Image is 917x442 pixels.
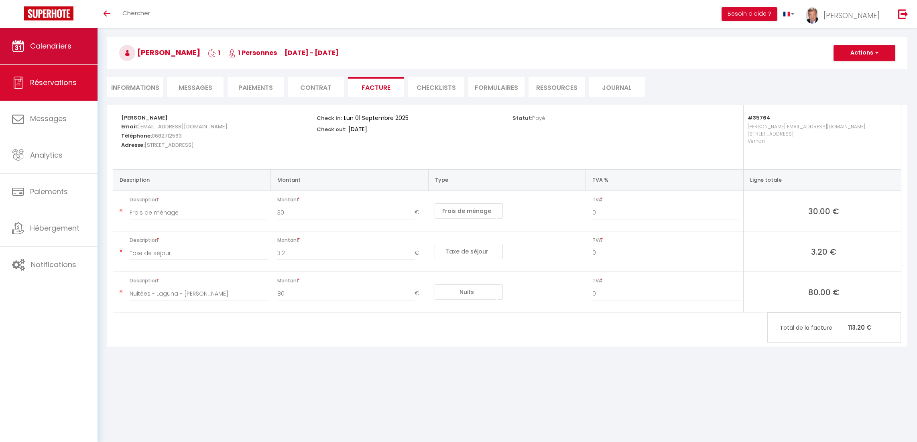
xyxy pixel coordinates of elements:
span: Montant [277,275,425,286]
th: Type [428,169,586,191]
span: € [415,205,425,220]
span: Montant [277,235,425,246]
li: CHECKLISTS [408,77,464,97]
li: Informations [107,77,163,97]
p: Check in: [317,113,342,122]
strong: Email: [121,123,138,130]
span: [PERSON_NAME] [119,47,200,57]
span: [DATE] - [DATE] [285,48,339,57]
strong: Téléphone: [121,132,152,140]
span: [EMAIL_ADDRESS][DOMAIN_NAME] [138,121,228,132]
p: 113.20 € [768,319,901,336]
span: Description [130,275,268,286]
li: Paiements [228,77,284,97]
th: Description [113,169,271,191]
span: Total de la facture [780,323,848,332]
span: Notifications [31,260,76,270]
li: Contrat [288,77,344,97]
img: Super Booking [24,6,73,20]
th: Montant [271,169,429,191]
strong: #35764 [748,114,771,122]
span: 80.00 € [750,286,898,298]
span: Messages [179,83,212,92]
button: Besoin d'aide ? [722,7,777,21]
span: 1 Personnes [228,48,277,57]
span: 0682712563 [152,130,182,142]
span: Montant [277,194,425,205]
p: Statut: [512,113,545,122]
span: 1 [208,48,220,57]
img: logout [898,9,908,19]
span: TVA [592,235,740,246]
span: € [415,246,425,260]
p: [PERSON_NAME][EMAIL_ADDRESS][DOMAIN_NAME] [STREET_ADDRESS] Vernon [748,121,893,161]
li: Facture [348,77,404,97]
span: Paiements [30,187,68,197]
span: Réservations [30,77,77,87]
th: TVA % [586,169,744,191]
button: Actions [834,45,895,61]
span: 30.00 € [750,205,898,217]
strong: [PERSON_NAME] [121,114,168,122]
span: TVA [592,275,740,286]
li: Ressources [529,77,585,97]
span: Chercher [122,9,150,17]
p: Check out: [317,124,346,133]
span: Description [130,194,268,205]
li: Journal [589,77,645,97]
button: Ouvrir le widget de chat LiveChat [6,3,30,27]
span: € [415,286,425,301]
span: TVA [592,194,740,205]
li: FORMULAIRES [468,77,525,97]
th: Ligne totale [743,169,901,191]
span: Analytics [30,150,63,160]
span: Messages [30,114,67,124]
span: 3.20 € [750,246,898,257]
span: [PERSON_NAME] [823,10,880,20]
strong: Adresse: [121,141,144,149]
span: Hébergement [30,223,79,233]
span: [STREET_ADDRESS] [144,139,194,151]
span: Calendriers [30,41,71,51]
span: Payé [532,114,545,122]
span: Description [130,235,268,246]
img: ... [806,7,818,24]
